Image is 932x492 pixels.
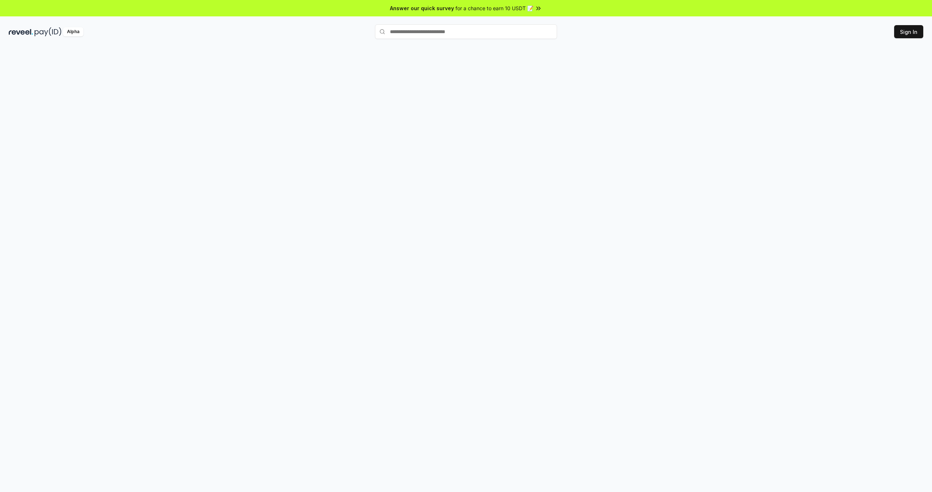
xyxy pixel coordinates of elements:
span: Answer our quick survey [390,4,454,12]
span: for a chance to earn 10 USDT 📝 [455,4,533,12]
img: pay_id [35,27,62,36]
img: reveel_dark [9,27,33,36]
div: Alpha [63,27,83,36]
button: Sign In [894,25,923,38]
